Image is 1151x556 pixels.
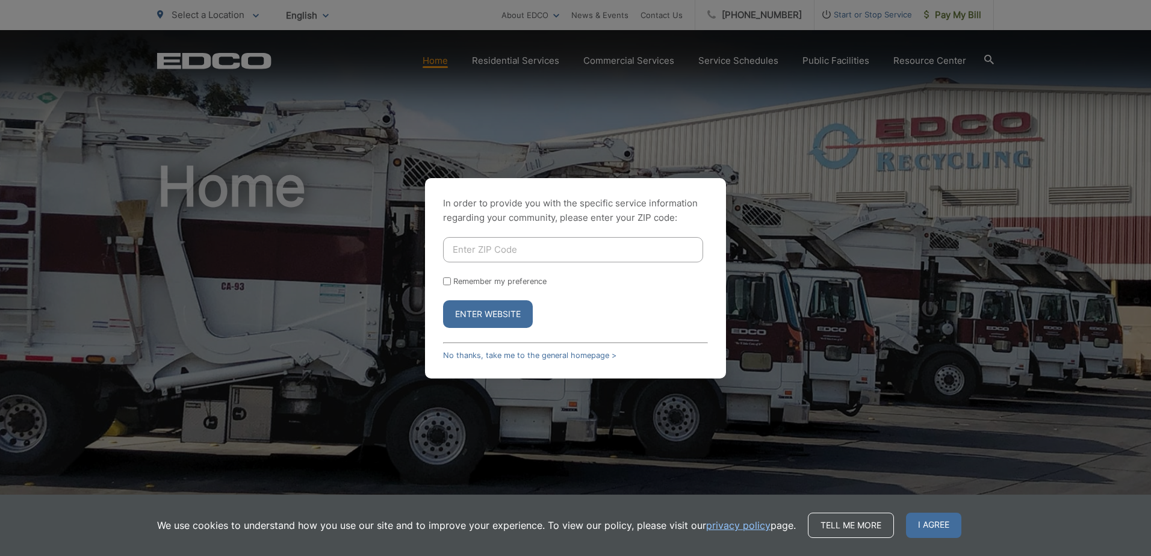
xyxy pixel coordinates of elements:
span: I agree [906,513,961,538]
a: Tell me more [808,513,894,538]
p: In order to provide you with the specific service information regarding your community, please en... [443,196,708,225]
a: privacy policy [706,518,771,533]
input: Enter ZIP Code [443,237,703,262]
button: Enter Website [443,300,533,328]
p: We use cookies to understand how you use our site and to improve your experience. To view our pol... [157,518,796,533]
a: No thanks, take me to the general homepage > [443,351,616,360]
label: Remember my preference [453,277,547,286]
